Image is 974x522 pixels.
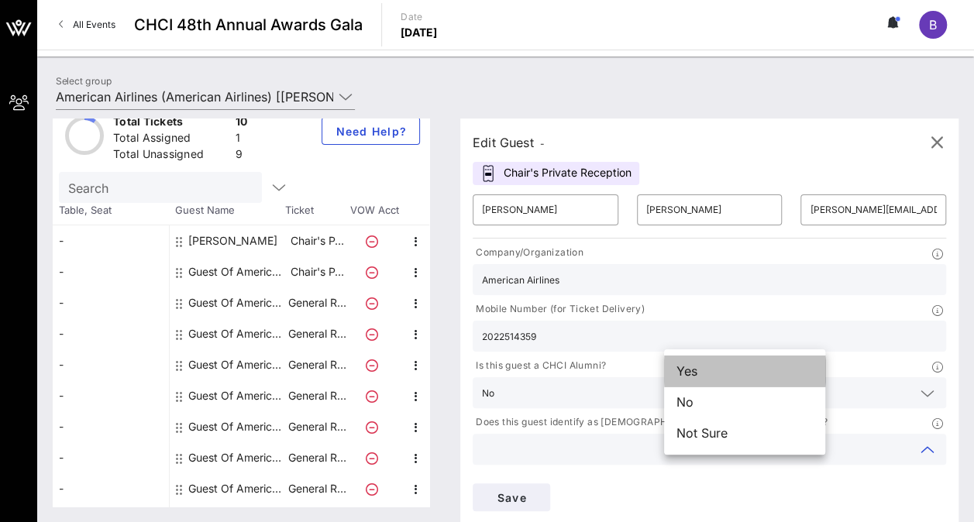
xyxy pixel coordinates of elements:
[53,473,169,504] div: -
[56,75,112,87] label: Select group
[113,114,229,133] div: Total Tickets
[286,411,348,442] p: General R…
[473,414,828,431] p: Does this guest identify as [DEMOGRAPHIC_DATA]/[DEMOGRAPHIC_DATA]?
[285,203,347,218] span: Ticket
[286,473,348,504] p: General R…
[482,197,609,222] input: First Name*
[473,245,583,261] p: Company/Organization
[473,377,946,408] div: No
[53,256,169,287] div: -
[646,197,773,222] input: Last Name*
[236,146,248,166] div: 9
[335,125,407,138] span: Need Help?
[929,17,937,33] span: B
[50,12,125,37] a: All Events
[485,491,538,504] span: Save
[482,388,494,399] div: No
[473,483,550,511] button: Save
[53,318,169,349] div: -
[53,225,169,256] div: -
[919,11,947,39] div: B
[664,355,825,386] div: Yes
[73,19,115,30] span: All Events
[188,473,286,504] div: Guest Of American Airlines
[810,197,937,222] input: Email*
[188,411,286,442] div: Guest Of American Airlines
[53,411,169,442] div: -
[473,132,545,153] div: Edit Guest
[473,301,645,318] p: Mobile Number (for Ticket Delivery)
[286,225,348,256] p: Chair's P…
[188,225,277,256] div: Stephen Neuman
[188,318,286,349] div: Guest Of American Airlines
[134,13,363,36] span: CHCI 48th Annual Awards Gala
[286,442,348,473] p: General R…
[286,349,348,380] p: General R…
[188,380,286,411] div: Guest Of American Airlines
[113,146,229,166] div: Total Unassigned
[53,349,169,380] div: -
[53,203,169,218] span: Table, Seat
[540,138,545,149] span: -
[188,287,286,318] div: Guest Of American Airlines
[286,256,348,287] p: Chair's P…
[236,130,248,149] div: 1
[347,203,401,218] span: VOW Acct
[473,162,639,185] div: Chair's Private Reception
[169,203,285,218] span: Guest Name
[664,386,825,417] div: No
[286,380,348,411] p: General R…
[322,117,420,145] button: Need Help?
[286,318,348,349] p: General R…
[188,256,286,287] div: Guest Of American Airlines
[286,287,348,318] p: General R…
[664,417,825,448] div: Not Sure
[53,442,169,473] div: -
[401,9,438,25] p: Date
[53,380,169,411] div: -
[236,114,248,133] div: 10
[113,130,229,149] div: Total Assigned
[473,471,569,487] p: Dietary Restrictions
[188,442,286,473] div: Guest Of American Airlines
[188,349,286,380] div: Guest Of American Airlines
[401,25,438,40] p: [DATE]
[473,358,606,374] p: Is this guest a CHCI Alumni?
[53,287,169,318] div: -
